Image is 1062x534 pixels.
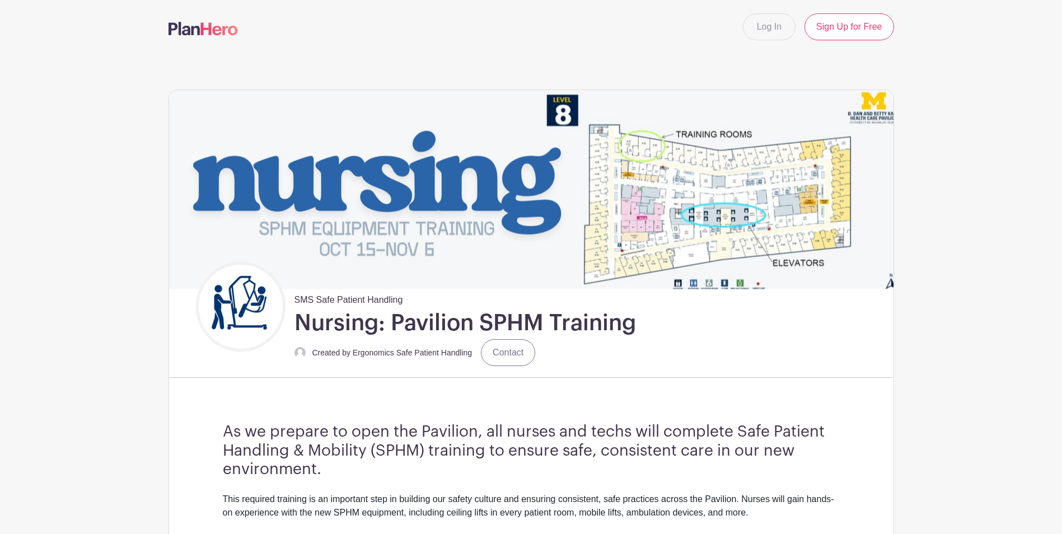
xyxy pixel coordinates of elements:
[743,13,796,40] a: Log In
[312,348,472,357] small: Created by Ergonomics Safe Patient Handling
[294,347,306,358] img: default-ce2991bfa6775e67f084385cd625a349d9dcbb7a52a09fb2fda1e96e2d18dcdb.png
[223,423,840,479] h3: As we prepare to open the Pavilion, all nurses and techs will complete Safe Patient Handling & Mo...
[223,493,840,533] div: This required training is an important step in building our safety culture and ensuring consisten...
[481,339,535,366] a: Contact
[804,13,893,40] a: Sign Up for Free
[199,265,283,349] img: Untitled%20design.png
[169,22,238,35] img: logo-507f7623f17ff9eddc593b1ce0a138ce2505c220e1c5a4e2b4648c50719b7d32.svg
[294,309,636,337] h1: Nursing: Pavilion SPHM Training
[294,289,403,307] span: SMS Safe Patient Handling
[169,90,893,289] img: event_banner_9715.png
